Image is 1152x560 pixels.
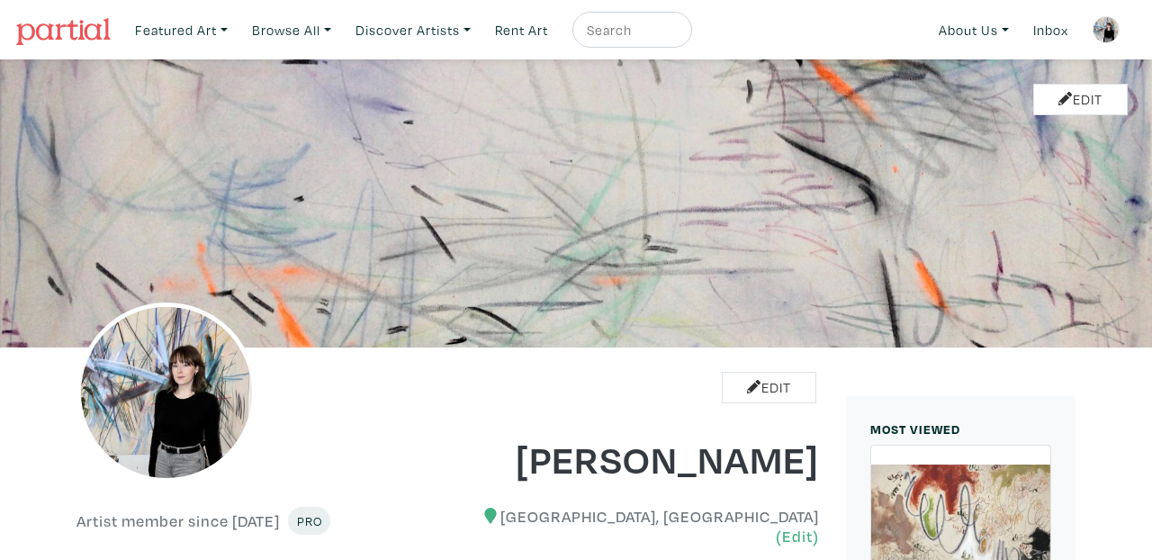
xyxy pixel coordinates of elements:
[76,511,280,531] h6: Artist member since [DATE]
[931,12,1017,49] a: About Us
[776,527,819,546] a: (Edit)
[585,19,675,41] input: Search
[722,372,816,403] a: Edit
[347,12,479,49] a: Discover Artists
[870,420,960,438] small: MOST VIEWED
[462,434,820,483] h1: [PERSON_NAME]
[462,507,820,546] h6: [GEOGRAPHIC_DATA], [GEOGRAPHIC_DATA]
[76,303,256,483] img: phpThumb.php
[1025,12,1076,49] a: Inbox
[296,512,322,529] span: Pro
[127,12,236,49] a: Featured Art
[1033,84,1128,115] a: Edit
[487,12,556,49] a: Rent Art
[244,12,339,49] a: Browse All
[1093,16,1120,43] img: phpThumb.php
